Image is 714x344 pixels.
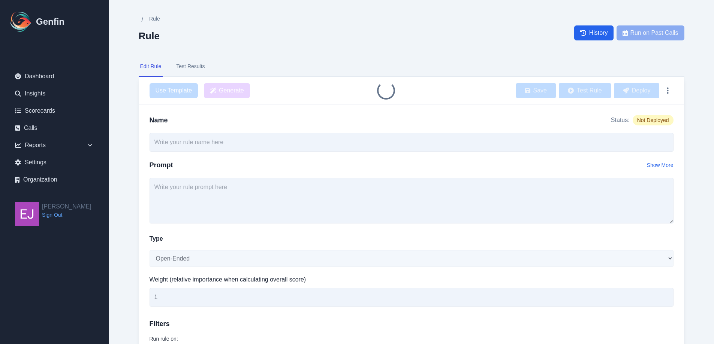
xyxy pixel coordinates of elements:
button: Generate [204,83,250,98]
span: Generate [219,86,244,95]
span: Status: [611,116,630,125]
h3: Filters [150,319,674,329]
a: Calls [9,121,100,136]
span: Not Deployed [633,115,674,125]
button: Deploy [614,83,660,98]
a: Settings [9,155,100,170]
label: Type [150,234,163,243]
label: Run rule on: [150,335,674,343]
a: History [574,25,614,40]
span: History [589,28,608,37]
input: Write your rule name here [150,133,674,152]
button: Test Results [175,57,206,77]
button: Show More [647,161,674,169]
button: Run on Past Calls [617,25,684,40]
button: Edit Rule [139,57,163,77]
img: EJ Palo [15,202,39,226]
span: / [142,15,143,24]
span: Rule [149,15,160,22]
h2: [PERSON_NAME] [42,202,91,211]
a: Insights [9,86,100,101]
a: Organization [9,172,100,187]
h2: Rule [139,30,160,42]
span: Use Template [150,83,198,98]
img: Logo [9,10,33,34]
a: Sign Out [42,211,91,219]
h2: Name [150,115,168,125]
a: Dashboard [9,69,100,84]
button: Save [516,83,556,98]
label: Weight (relative importance when calculating overall score) [150,275,674,284]
a: Scorecards [9,103,100,118]
button: Test Rule [559,83,611,98]
h2: Prompt [150,160,173,170]
span: Run on Past Calls [630,28,678,37]
h1: Genfin [36,16,64,28]
div: Reports [9,138,100,153]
